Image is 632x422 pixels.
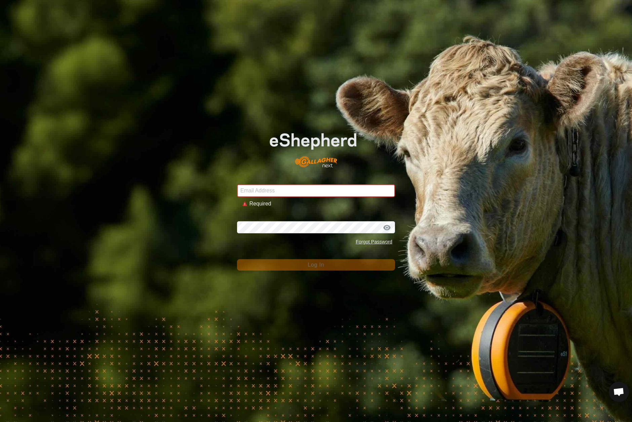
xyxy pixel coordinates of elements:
[308,262,324,268] span: Log In
[237,259,395,271] button: Log In
[356,239,392,244] a: Forgot Password
[237,184,395,197] input: Email Address
[249,200,390,208] div: Required
[609,382,629,402] a: Open chat
[253,120,379,174] img: E-shepherd Logo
